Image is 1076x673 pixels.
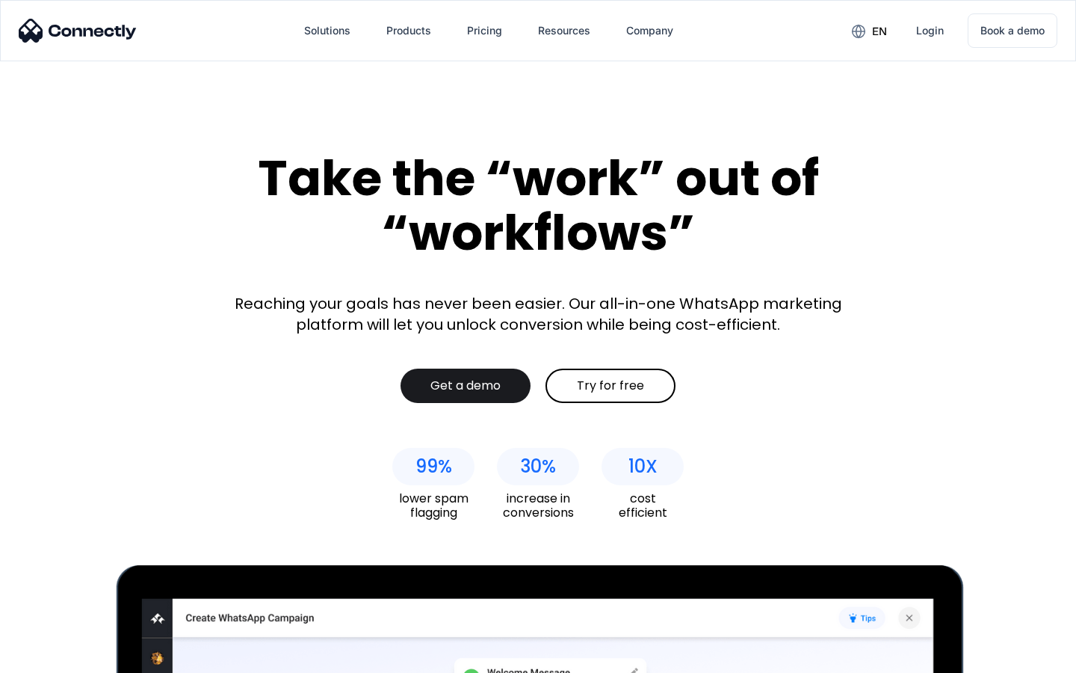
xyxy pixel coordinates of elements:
[15,647,90,668] aside: Language selected: English
[497,491,579,520] div: increase in conversions
[545,369,675,403] a: Try for free
[386,20,431,41] div: Products
[30,647,90,668] ul: Language list
[202,151,874,259] div: Take the “work” out of “workflows”
[415,456,452,477] div: 99%
[455,13,514,49] a: Pricing
[872,21,887,42] div: en
[968,13,1057,48] a: Book a demo
[430,378,501,393] div: Get a demo
[467,20,502,41] div: Pricing
[626,20,673,41] div: Company
[520,456,556,477] div: 30%
[628,456,658,477] div: 10X
[224,293,852,335] div: Reaching your goals has never been easier. Our all-in-one WhatsApp marketing platform will let yo...
[602,491,684,520] div: cost efficient
[577,378,644,393] div: Try for free
[19,19,137,43] img: Connectly Logo
[538,20,590,41] div: Resources
[904,13,956,49] a: Login
[392,491,474,520] div: lower spam flagging
[401,369,531,403] a: Get a demo
[304,20,350,41] div: Solutions
[916,20,944,41] div: Login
